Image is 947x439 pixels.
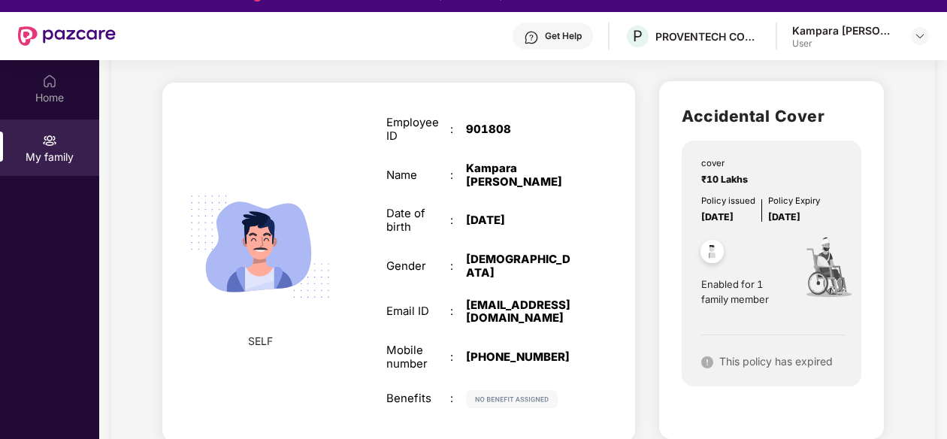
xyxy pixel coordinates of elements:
div: : [450,392,466,406]
div: User [792,38,897,50]
h2: Accidental Cover [682,104,861,129]
span: [DATE] [768,211,800,223]
img: svg+xml;base64,PHN2ZyB4bWxucz0iaHR0cDovL3d3dy53My5vcmcvMjAwMC9zdmciIHdpZHRoPSI0OC45NDMiIGhlaWdodD... [694,235,731,272]
span: P [633,27,643,45]
div: Mobile number [386,344,450,371]
img: New Pazcare Logo [18,26,116,46]
div: : [450,214,466,228]
div: [EMAIL_ADDRESS][DOMAIN_NAME] [466,299,578,326]
span: [DATE] [701,211,734,223]
img: svg+xml;base64,PHN2ZyBpZD0iRHJvcGRvd24tMzJ4MzIiIHhtbG5zPSJodHRwOi8vd3d3LnczLm9yZy8yMDAwL3N2ZyIgd2... [914,30,926,42]
img: svg+xml;base64,PHN2ZyBpZD0iSGVscC0zMngzMiIgeG1sbnM9Imh0dHA6Ly93d3cudzMub3JnLzIwMDAvc3ZnIiB3aWR0aD... [524,30,539,45]
div: PROVENTECH CONSULTING PRIVATE LIMITED [655,29,761,44]
div: : [450,305,466,319]
div: Gender [386,260,450,274]
img: svg+xml;base64,PHN2ZyB4bWxucz0iaHR0cDovL3d3dy53My5vcmcvMjAwMC9zdmciIHdpZHRoPSIyMjQiIGhlaWdodD0iMT... [174,160,346,333]
span: Enabled for 1 family member [701,277,785,307]
div: : [450,351,466,365]
span: SELF [248,333,273,350]
span: ₹10 Lakhs [701,174,752,185]
div: Employee ID [386,117,450,144]
div: [DATE] [466,214,578,228]
div: Name [386,169,450,183]
div: [PHONE_NUMBER] [466,351,578,365]
img: svg+xml;base64,PHN2ZyB3aWR0aD0iMjAiIGhlaWdodD0iMjAiIHZpZXdCb3g9IjAgMCAyMCAyMCIgZmlsbD0ibm9uZSIgeG... [42,133,57,148]
div: Policy issued [701,195,755,208]
img: svg+xml;base64,PHN2ZyB4bWxucz0iaHR0cDovL3d3dy53My5vcmcvMjAwMC9zdmciIHdpZHRoPSIxNiIgaGVpZ2h0PSIxNi... [701,356,713,368]
div: [DEMOGRAPHIC_DATA] [466,253,578,280]
div: : [450,260,466,274]
img: icon [785,225,870,316]
div: Email ID [386,305,450,319]
div: Date of birth [386,207,450,235]
div: cover [701,157,752,171]
div: Get Help [545,30,582,42]
img: svg+xml;base64,PHN2ZyB4bWxucz0iaHR0cDovL3d3dy53My5vcmcvMjAwMC9zdmciIHdpZHRoPSIxMjIiIGhlaWdodD0iMj... [466,390,558,408]
div: Policy Expiry [768,195,820,208]
div: 901808 [466,123,578,137]
div: Kampara [PERSON_NAME] [792,23,897,38]
div: Kampara [PERSON_NAME] [466,162,578,189]
div: : [450,123,466,137]
span: This policy has expired [719,355,833,368]
img: svg+xml;base64,PHN2ZyBpZD0iSG9tZSIgeG1sbnM9Imh0dHA6Ly93d3cudzMub3JnLzIwMDAvc3ZnIiB3aWR0aD0iMjAiIG... [42,74,57,89]
div: Benefits [386,392,450,406]
div: : [450,169,466,183]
